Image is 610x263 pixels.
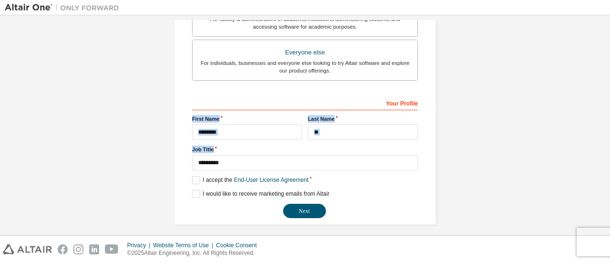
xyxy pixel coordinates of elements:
[198,15,412,31] div: For faculty & administrators of academic institutions administering students and accessing softwa...
[192,115,302,123] label: First Name
[198,46,412,59] div: Everyone else
[283,204,326,218] button: Next
[192,95,418,110] div: Your Profile
[192,190,329,198] label: I would like to receive marketing emails from Altair
[127,249,263,257] p: © 2025 Altair Engineering, Inc. All Rights Reserved.
[308,115,418,123] label: Last Name
[198,59,412,74] div: For individuals, businesses and everyone else looking to try Altair software and explore our prod...
[5,3,124,12] img: Altair One
[153,242,216,249] div: Website Terms of Use
[192,176,308,184] label: I accept the
[105,244,119,254] img: youtube.svg
[192,146,418,153] label: Job Title
[3,244,52,254] img: altair_logo.svg
[234,177,309,183] a: End-User License Agreement
[127,242,153,249] div: Privacy
[73,244,83,254] img: instagram.svg
[89,244,99,254] img: linkedin.svg
[58,244,68,254] img: facebook.svg
[216,242,262,249] div: Cookie Consent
